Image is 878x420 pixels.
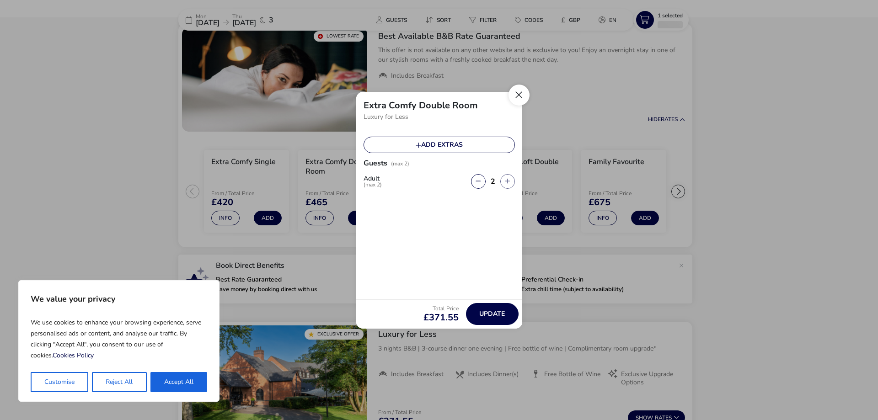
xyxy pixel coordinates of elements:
div: We value your privacy [18,280,219,402]
h2: Guests [364,158,387,179]
p: Luxury for Less [364,110,515,124]
label: Adult [364,175,389,187]
button: Update [466,303,519,325]
span: (max 2) [364,182,382,187]
h2: Extra Comfy Double Room [364,99,478,112]
span: £371.55 [423,313,459,322]
span: Update [479,310,505,317]
p: We use cookies to enhance your browsing experience, serve personalised ads or content, and analys... [31,314,207,365]
span: (max 2) [391,160,409,167]
p: Total Price [423,306,459,311]
button: Close [509,85,530,106]
p: We value your privacy [31,290,207,308]
button: Accept All [150,372,207,392]
a: Cookies Policy [53,351,94,360]
button: Add extras [364,137,515,153]
button: Customise [31,372,88,392]
button: Reject All [92,372,146,392]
